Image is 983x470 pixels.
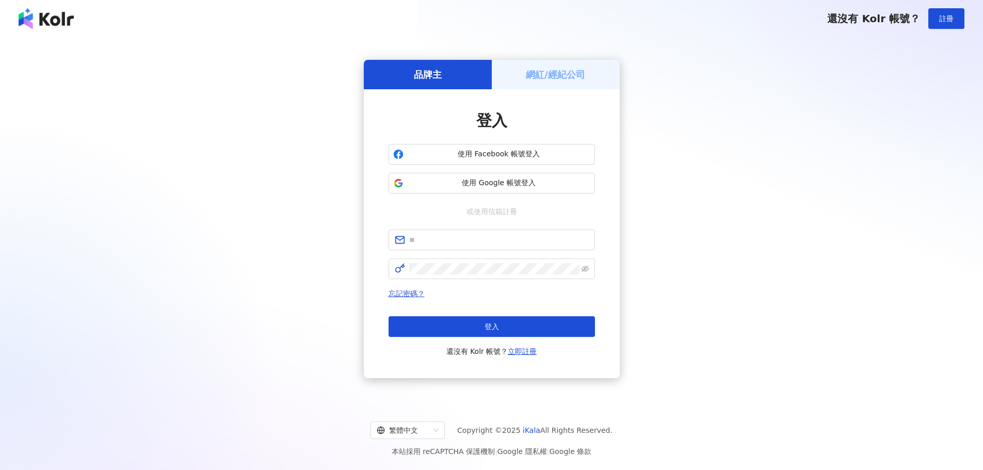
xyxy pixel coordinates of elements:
[827,12,920,25] span: 還沒有 Kolr 帳號？
[408,178,590,188] span: 使用 Google 帳號登入
[526,68,585,81] h5: 網紅/經紀公司
[508,347,537,355] a: 立即註冊
[928,8,964,29] button: 註冊
[485,322,499,331] span: 登入
[582,265,589,272] span: eye-invisible
[408,149,590,159] span: 使用 Facebook 帳號登入
[389,289,425,298] a: 忘記密碼？
[547,447,550,456] span: |
[495,447,497,456] span: |
[459,206,524,217] span: 或使用信箱註冊
[939,14,954,23] span: 註冊
[549,447,591,456] a: Google 條款
[476,111,507,129] span: 登入
[457,424,613,436] span: Copyright © 2025 All Rights Reserved.
[377,422,429,439] div: 繁體中文
[523,426,540,434] a: iKala
[389,173,595,193] button: 使用 Google 帳號登入
[389,144,595,165] button: 使用 Facebook 帳號登入
[389,316,595,337] button: 登入
[414,68,442,81] h5: 品牌主
[392,445,591,458] span: 本站採用 reCAPTCHA 保護機制
[497,447,547,456] a: Google 隱私權
[19,8,74,29] img: logo
[446,345,537,358] span: 還沒有 Kolr 帳號？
